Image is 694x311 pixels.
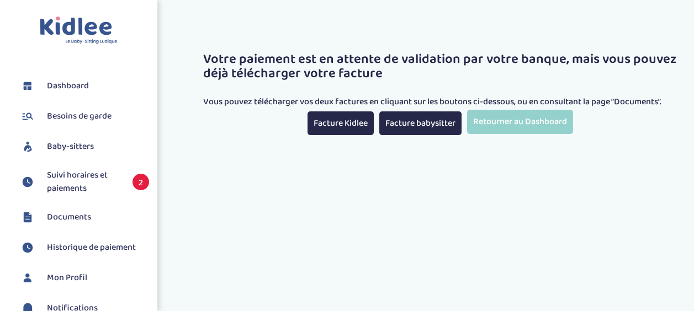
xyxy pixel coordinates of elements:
span: 2 [133,174,149,190]
span: Documents [47,211,91,224]
img: suivihoraire.svg [19,239,36,256]
span: Suivi horaires et paiements [47,169,121,195]
span: Historique de paiement [47,241,136,254]
h3: Votre paiement est en attente de validation par votre banque, mais vous pouvez déjà télécharger v... [203,52,677,82]
span: Dashboard [47,79,89,93]
a: Documents [19,209,149,226]
img: babysitters.svg [19,138,36,155]
a: Besoins de garde [19,108,149,125]
img: logo.svg [40,17,118,45]
span: Besoins de garde [47,110,112,123]
a: Historique de paiement [19,239,149,256]
img: profil.svg [19,270,36,286]
a: Dashboard [19,78,149,94]
img: suivihoraire.svg [19,174,36,190]
a: Baby-sitters [19,138,149,155]
a: Retourner au Dashboard [467,110,573,133]
img: dashboard.svg [19,78,36,94]
img: besoin.svg [19,108,36,125]
a: Suivi horaires et paiements 2 [19,169,149,195]
p: Vous pouvez télécharger vos deux factures en cliquant sur les boutons ci-dessous, ou en consultan... [203,95,677,109]
img: documents.svg [19,209,36,226]
span: Baby-sitters [47,140,94,153]
a: Mon Profil [19,270,149,286]
span: Mon Profil [47,271,87,285]
a: Facture Kidlee [308,111,374,135]
a: Facture babysitter [379,111,462,135]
